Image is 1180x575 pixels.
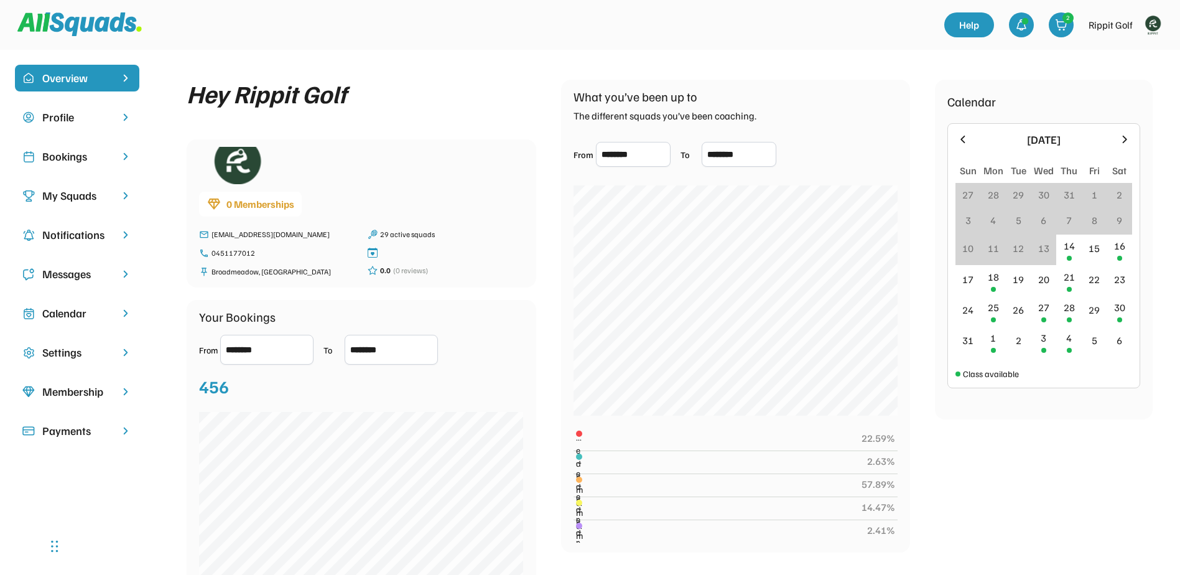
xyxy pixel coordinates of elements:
div: 1 [990,330,996,345]
img: Rippitlogov2_green.png [199,147,274,184]
div: 17 [962,272,973,287]
div: 30 [1114,300,1125,315]
div: 14.47% [862,500,895,515]
div: 0.0 [380,265,391,276]
img: Icon%20copy%208.svg [22,386,35,398]
div: 29 active squads [380,229,524,240]
div: 28 [988,187,999,202]
div: From [574,148,593,161]
div: 29 [1089,302,1100,317]
a: Help [944,12,994,37]
div: 6 [1117,333,1122,348]
div: Payments [42,423,112,439]
div: To [681,148,699,161]
div: 30 [1038,187,1049,202]
div: 3 [965,213,971,228]
div: [DATE] [977,131,1111,148]
div: What you’ve been up to [574,87,697,106]
div: 57.89% [862,477,895,492]
div: 25 [988,300,999,315]
div: 22.59% [862,431,895,446]
div: Calendar [42,305,112,322]
div: 5 [1016,213,1021,228]
div: To [323,344,342,357]
img: Icon%20copy%2016.svg [22,347,35,359]
img: chevron-right.svg [119,229,132,241]
div: 2.63% [867,454,895,469]
div: Thu [1061,163,1077,178]
div: Broadmeadow, [GEOGRAPHIC_DATA] [211,266,355,278]
div: Class available [963,367,1019,380]
div: 2 [1016,333,1021,348]
div: 4 [1066,330,1072,345]
div: 4 [990,213,996,228]
div: 2 [1117,187,1122,202]
div: 10 [962,241,973,256]
img: shopping-cart-01%20%281%29.svg [1055,19,1067,31]
div: 456 [199,373,229,400]
div: Your Bookings [199,307,276,326]
div: 27 [962,187,973,202]
div: Membership [42,383,112,400]
div: Calendar [947,92,996,111]
div: 12 [1013,241,1024,256]
div: 29 [1013,187,1024,202]
div: Profile [42,109,112,126]
div: 2.41% [867,523,895,538]
img: user-circle.svg [22,111,35,124]
div: Wed [1034,163,1054,178]
img: chevron-right.svg [119,347,132,358]
div: 7 [1066,213,1072,228]
div: Mon [983,163,1003,178]
div: 14 [1064,238,1075,253]
div: ...edit me... [576,431,582,522]
div: The different squads you’ve been coaching. [574,108,756,123]
img: Icon%20copy%207.svg [22,307,35,320]
div: Hey Rippit Golf [187,80,346,107]
div: 15 [1089,241,1100,256]
div: Sun [960,163,977,178]
div: 3 [1041,330,1046,345]
div: 27 [1038,300,1049,315]
div: Bookings [42,148,112,165]
div: Overview [42,70,112,86]
div: 1 [1092,187,1097,202]
div: 21 [1064,269,1075,284]
img: bell-03%20%281%29.svg [1015,19,1028,31]
div: My Squads [42,187,112,204]
img: Icon%20copy%204.svg [22,229,35,241]
div: Messages [42,266,112,283]
img: chevron-right.svg [119,268,132,280]
div: ...edit me... [576,454,582,545]
div: ...edit me... [576,477,582,568]
div: 22 [1089,272,1100,287]
img: Icon%20copy%205.svg [22,268,35,281]
img: chevron-right.svg [119,386,132,398]
img: Rippitlogov2_green.png [1140,12,1165,37]
div: 20 [1038,272,1049,287]
div: 2 [1063,13,1073,22]
div: From [199,344,218,357]
div: 24 [962,302,973,317]
img: Icon%20copy%203.svg [22,190,35,202]
div: 0451177012 [211,248,355,259]
div: 5 [1092,333,1097,348]
div: 26 [1013,302,1024,317]
img: chevron-right.svg [119,190,132,202]
img: chevron-right.svg [119,425,132,437]
img: chevron-right.svg [119,151,132,162]
div: (0 reviews) [393,265,428,276]
div: 19 [1013,272,1024,287]
div: 31 [1064,187,1075,202]
div: Tue [1011,163,1026,178]
img: chevron-right.svg [119,111,132,123]
div: 18 [988,269,999,284]
div: Notifications [42,227,112,243]
div: Sat [1112,163,1127,178]
div: 6 [1041,213,1046,228]
div: 31 [962,333,973,348]
img: Icon%20copy%202.svg [22,151,35,163]
img: home-smile.svg [22,72,35,85]
div: Rippit Golf [1089,17,1133,32]
div: 8 [1092,213,1097,228]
